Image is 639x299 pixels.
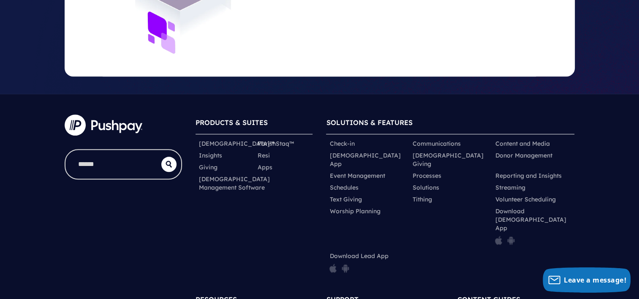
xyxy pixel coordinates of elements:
[412,171,441,180] a: Processes
[329,151,405,168] a: [DEMOGRAPHIC_DATA] App
[329,183,358,192] a: Schedules
[492,205,574,250] li: Download [DEMOGRAPHIC_DATA] App
[342,264,349,273] img: pp_icon_gplay.png
[495,139,549,148] a: Content and Media
[495,195,555,204] a: Volunteer Scheduling
[495,171,561,180] a: Reporting and Insights
[257,151,269,160] a: Resi
[329,207,380,215] a: Worship Planning
[412,151,488,168] a: [DEMOGRAPHIC_DATA] Giving
[329,264,337,273] img: pp_icon_appstore.png
[196,114,313,134] h6: PRODUCTS & SUITES
[507,236,515,245] img: pp_icon_gplay.png
[495,151,552,160] a: Donor Management
[199,163,218,171] a: Giving
[495,236,502,245] img: pp_icon_appstore.png
[495,183,525,192] a: Streaming
[543,267,631,293] button: Leave a message!
[412,139,460,148] a: Communications
[329,171,385,180] a: Event Management
[564,275,626,285] span: Leave a message!
[326,250,409,278] li: Download Lead App
[257,163,272,171] a: Apps
[199,151,222,160] a: Insights
[329,139,354,148] a: Check-in
[326,114,574,134] h6: SOLUTIONS & FEATURES
[199,139,275,148] a: [DEMOGRAPHIC_DATA]™
[329,195,362,204] a: Text Giving
[257,139,294,148] a: ParishStaq™
[412,183,439,192] a: Solutions
[199,175,270,192] a: [DEMOGRAPHIC_DATA] Management Software
[412,195,432,204] a: Tithing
